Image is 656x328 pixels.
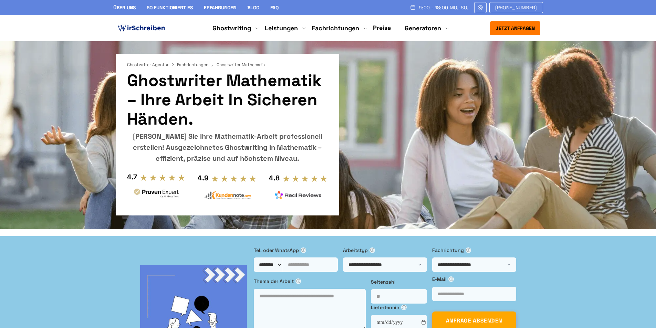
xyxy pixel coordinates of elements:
a: Generatoren [405,24,441,32]
a: FAQ [270,4,279,11]
span: ⓘ [401,305,407,310]
div: 4.9 [198,172,208,183]
a: Erfahrungen [204,4,236,11]
img: logo ghostwriter-österreich [116,23,166,33]
a: [PHONE_NUMBER] [489,2,543,13]
a: Fachrichtungen [177,62,215,67]
span: ⓘ [466,247,471,253]
a: Leistungen [265,24,298,32]
img: realreviews [275,191,322,199]
span: ⓘ [295,278,301,284]
a: Blog [247,4,259,11]
img: stars [282,175,328,182]
button: Jetzt anfragen [490,21,540,35]
label: Seitenzahl [371,278,427,286]
img: stars [211,175,257,182]
span: Ghostwriter Mathematik [217,62,265,67]
div: [PERSON_NAME] Sie Ihre Mathematik-Arbeit professionell erstellen! Ausgezeichnetes Ghostwriting in... [127,131,328,164]
img: Schedule [410,4,416,10]
div: 4.7 [127,171,137,182]
label: Tel. oder WhatsApp [254,246,338,254]
a: So funktioniert es [147,4,193,11]
label: Arbeitstyp [343,246,427,254]
span: 9:00 - 18:00 Mo.-So. [419,5,469,10]
label: Liefertermin [371,304,427,311]
h1: Ghostwriter Mathematik – Ihre Arbeit in sicheren Händen. [127,71,328,129]
label: E-Mail [432,275,516,283]
img: kundennote [204,190,251,200]
a: Preise [373,24,391,32]
label: Thema der Arbeit [254,277,366,285]
img: stars [140,174,186,181]
div: 4.8 [269,172,280,183]
a: Über uns [113,4,136,11]
span: ⓘ [301,247,306,253]
label: Fachrichtung [432,246,516,254]
a: Ghostwriting [212,24,251,32]
a: Ghostwriter Agentur [127,62,176,67]
span: ⓘ [448,276,454,282]
span: ⓘ [369,247,375,253]
img: Email [477,5,483,10]
img: provenexpert [133,188,180,200]
a: Fachrichtungen [312,24,359,32]
span: [PHONE_NUMBER] [495,5,537,10]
